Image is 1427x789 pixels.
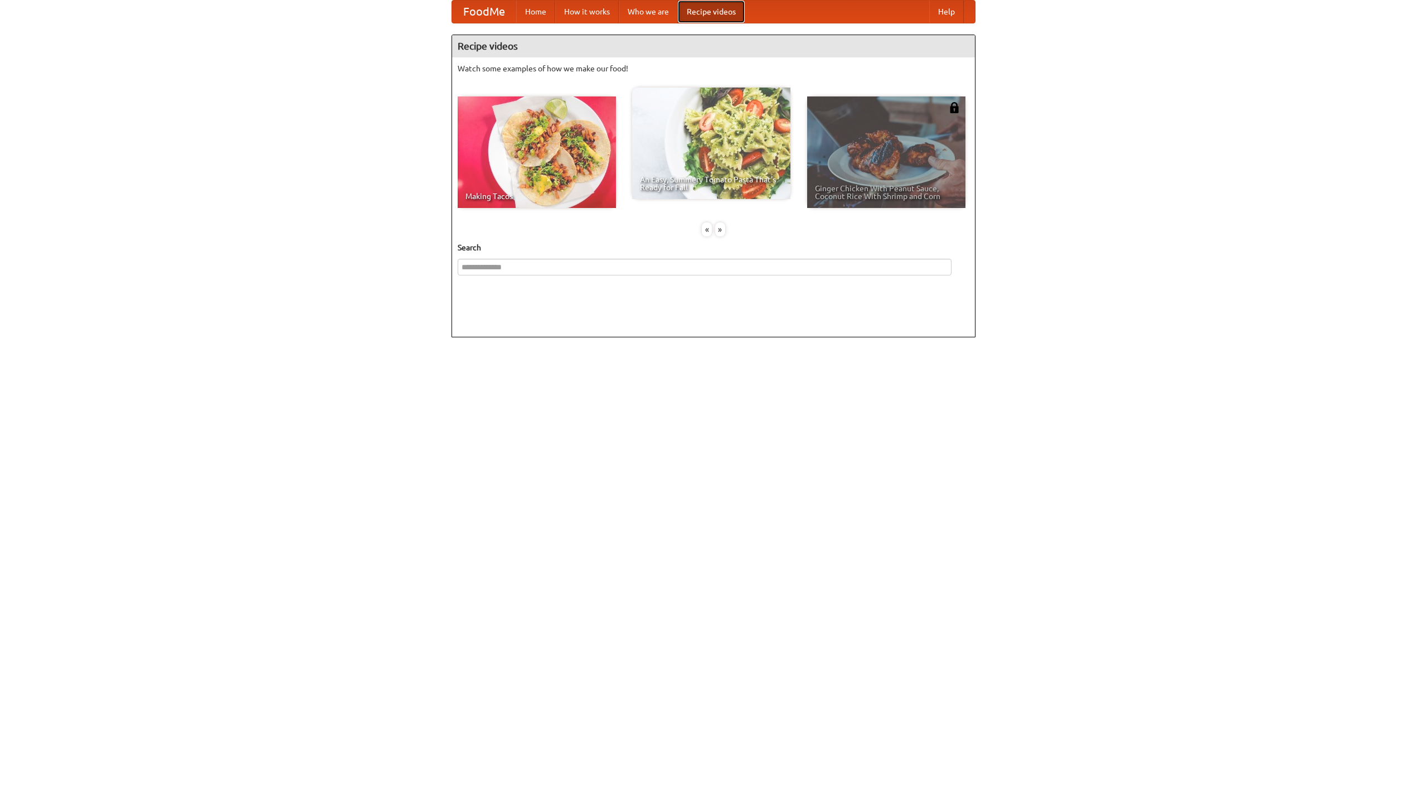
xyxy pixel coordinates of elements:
img: 483408.png [949,102,960,113]
h5: Search [458,242,969,253]
a: Making Tacos [458,96,616,208]
a: FoodMe [452,1,516,23]
a: An Easy, Summery Tomato Pasta That's Ready for Fall [632,88,790,199]
div: « [702,222,712,236]
a: Who we are [619,1,678,23]
a: Recipe videos [678,1,745,23]
span: An Easy, Summery Tomato Pasta That's Ready for Fall [640,176,783,191]
p: Watch some examples of how we make our food! [458,63,969,74]
div: » [715,222,725,236]
h4: Recipe videos [452,35,975,57]
a: Home [516,1,555,23]
a: Help [929,1,964,23]
span: Making Tacos [465,192,608,200]
a: How it works [555,1,619,23]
